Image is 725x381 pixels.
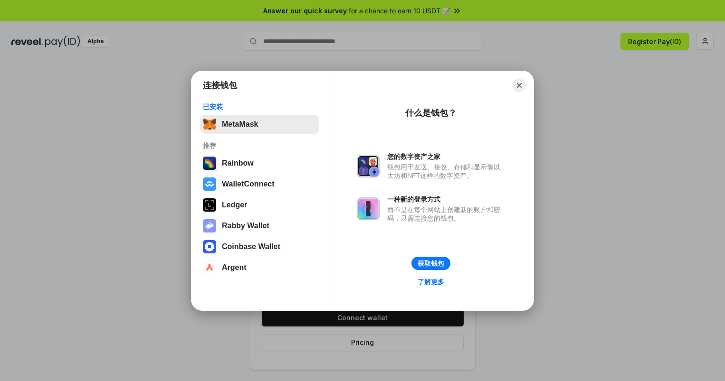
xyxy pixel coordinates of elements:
button: Close [513,79,526,92]
div: MetaMask [222,120,258,129]
button: WalletConnect [200,175,319,194]
div: Rainbow [222,159,254,167]
img: svg+xml,%3Csvg%20width%3D%2228%22%20height%3D%2228%22%20viewBox%3D%220%200%2028%2028%22%20fill%3D... [203,177,216,191]
img: svg+xml,%3Csvg%20width%3D%2228%22%20height%3D%2228%22%20viewBox%3D%220%200%2028%2028%22%20fill%3D... [203,240,216,253]
div: 您的数字资产之家 [387,152,505,161]
button: Ledger [200,195,319,214]
div: Rabby Wallet [222,222,269,230]
button: Coinbase Wallet [200,237,319,256]
div: Coinbase Wallet [222,242,280,251]
a: 了解更多 [412,276,450,288]
button: MetaMask [200,115,319,134]
img: svg+xml,%3Csvg%20width%3D%2228%22%20height%3D%2228%22%20viewBox%3D%220%200%2028%2028%22%20fill%3D... [203,261,216,274]
div: 而不是在每个网站上创建新的账户和密码，只需连接您的钱包。 [387,205,505,223]
img: svg+xml,%3Csvg%20xmlns%3D%22http%3A%2F%2Fwww.w3.org%2F2000%2Fsvg%22%20fill%3D%22none%22%20viewBox... [357,155,380,177]
img: svg+xml,%3Csvg%20fill%3D%22none%22%20height%3D%2233%22%20viewBox%3D%220%200%2035%2033%22%20width%... [203,118,216,131]
div: 获取钱包 [418,259,444,268]
div: 钱包用于发送、接收、存储和显示像以太坊和NFT这样的数字资产。 [387,163,505,180]
div: Ledger [222,201,247,209]
button: Rainbow [200,154,319,173]
img: svg+xml,%3Csvg%20xmlns%3D%22http%3A%2F%2Fwww.w3.org%2F2000%2Fsvg%22%20width%3D%2228%22%20height%3... [203,198,216,212]
button: Argent [200,258,319,277]
img: svg+xml,%3Csvg%20xmlns%3D%22http%3A%2F%2Fwww.w3.org%2F2000%2Fsvg%22%20fill%3D%22none%22%20viewBox... [357,197,380,220]
button: 获取钱包 [411,257,450,270]
img: svg+xml,%3Csvg%20xmlns%3D%22http%3A%2F%2Fwww.w3.org%2F2000%2Fsvg%22%20fill%3D%22none%22%20viewBox... [203,219,216,232]
button: Rabby Wallet [200,216,319,235]
h1: 连接钱包 [203,80,237,91]
div: 一种新的登录方式 [387,195,505,204]
div: Argent [222,263,247,272]
div: 已安装 [203,102,316,111]
div: 了解更多 [418,278,444,286]
div: 什么是钱包？ [405,107,457,119]
img: svg+xml,%3Csvg%20width%3D%22120%22%20height%3D%22120%22%20viewBox%3D%220%200%20120%20120%22%20fil... [203,157,216,170]
div: WalletConnect [222,180,275,188]
div: 推荐 [203,141,316,150]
